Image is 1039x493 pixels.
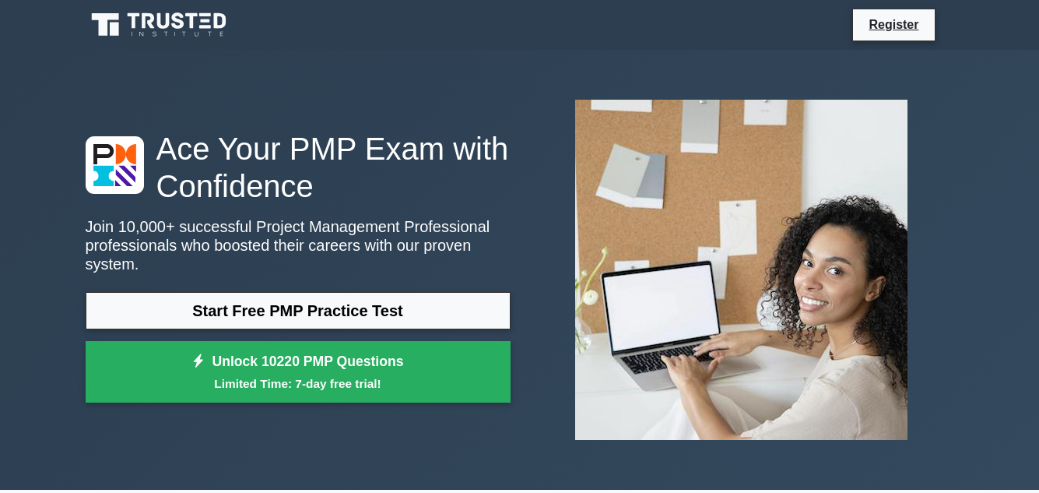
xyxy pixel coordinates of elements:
[105,375,491,393] small: Limited Time: 7-day free trial!
[86,292,511,329] a: Start Free PMP Practice Test
[859,15,928,34] a: Register
[86,217,511,273] p: Join 10,000+ successful Project Management Professional professionals who boosted their careers w...
[86,130,511,205] h1: Ace Your PMP Exam with Confidence
[86,341,511,403] a: Unlock 10220 PMP QuestionsLimited Time: 7-day free trial!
